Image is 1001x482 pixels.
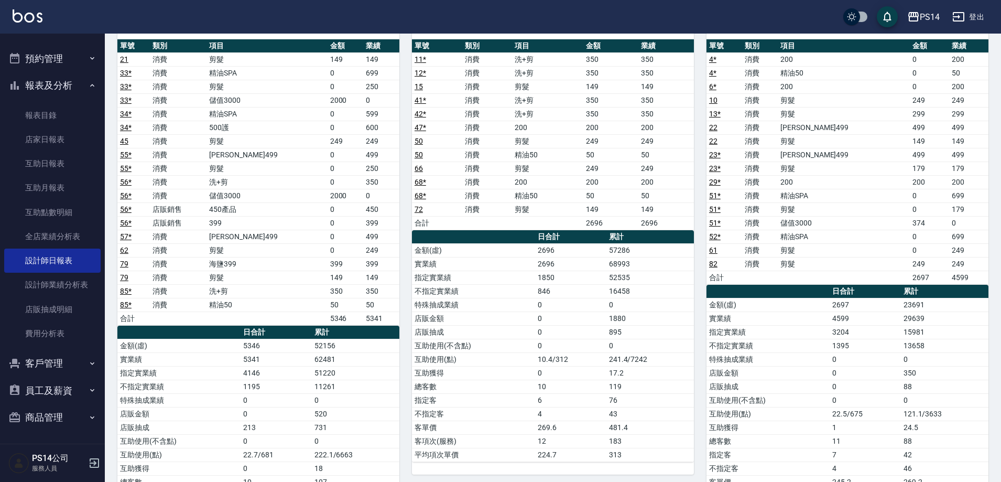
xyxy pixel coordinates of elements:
[583,216,638,230] td: 2696
[206,298,327,312] td: 精油50
[412,298,535,312] td: 特殊抽成業績
[328,189,364,202] td: 2000
[638,175,694,189] td: 200
[150,284,206,298] td: 消費
[706,39,988,285] table: a dense table
[312,326,399,339] th: 累計
[120,246,128,254] a: 62
[706,298,830,312] td: 金額(虛)
[120,273,128,282] a: 79
[206,162,327,175] td: 剪髮
[778,216,910,230] td: 儲值3000
[328,312,364,325] td: 5346
[462,202,513,216] td: 消費
[742,80,778,93] td: 消費
[328,230,364,243] td: 0
[742,134,778,148] td: 消費
[742,216,778,230] td: 消費
[742,202,778,216] td: 消費
[206,148,327,162] td: [PERSON_NAME]499
[949,202,988,216] td: 179
[638,80,694,93] td: 149
[328,121,364,134] td: 0
[363,148,399,162] td: 499
[583,134,638,148] td: 249
[462,189,513,202] td: 消費
[742,39,778,53] th: 類別
[535,271,606,284] td: 1850
[638,216,694,230] td: 2696
[328,257,364,271] td: 399
[4,249,101,273] a: 設計師日報表
[363,298,399,312] td: 50
[412,271,535,284] td: 指定實業績
[512,39,583,53] th: 項目
[363,66,399,80] td: 699
[150,148,206,162] td: 消費
[462,134,513,148] td: 消費
[150,162,206,175] td: 消費
[742,148,778,162] td: 消費
[709,96,717,104] a: 10
[415,137,423,145] a: 50
[32,453,85,464] h5: PS14公司
[778,134,910,148] td: 剪髮
[415,151,423,159] a: 50
[949,243,988,257] td: 249
[363,189,399,202] td: 0
[120,55,128,63] a: 21
[363,257,399,271] td: 399
[415,164,423,173] a: 66
[583,52,638,66] td: 350
[363,52,399,66] td: 149
[150,39,206,53] th: 類別
[462,121,513,134] td: 消費
[13,9,42,23] img: Logo
[535,325,606,339] td: 0
[412,339,535,352] td: 互助使用(不含點)
[415,205,423,213] a: 72
[363,80,399,93] td: 250
[949,93,988,107] td: 249
[32,464,85,473] p: 服務人員
[363,134,399,148] td: 249
[206,230,327,243] td: [PERSON_NAME]499
[901,285,988,298] th: 累計
[328,80,364,93] td: 0
[742,162,778,175] td: 消費
[778,121,910,134] td: [PERSON_NAME]499
[709,123,717,132] a: 22
[910,230,949,243] td: 0
[206,271,327,284] td: 剪髮
[638,66,694,80] td: 350
[512,80,583,93] td: 剪髮
[512,107,583,121] td: 洗+剪
[328,93,364,107] td: 2000
[206,216,327,230] td: 399
[910,39,949,53] th: 金額
[742,121,778,134] td: 消費
[206,243,327,257] td: 剪髮
[4,322,101,346] a: 費用分析表
[150,216,206,230] td: 店販銷售
[742,52,778,66] td: 消費
[778,162,910,175] td: 剪髮
[583,80,638,93] td: 149
[328,216,364,230] td: 0
[206,39,327,53] th: 項目
[206,80,327,93] td: 剪髮
[412,312,535,325] td: 店販金額
[206,93,327,107] td: 儲值3000
[830,285,900,298] th: 日合計
[4,103,101,127] a: 報表目錄
[535,339,606,352] td: 0
[948,7,988,27] button: 登出
[328,162,364,175] td: 0
[4,152,101,176] a: 互助日報表
[117,339,241,352] td: 金額(虛)
[363,230,399,243] td: 499
[742,230,778,243] td: 消費
[709,246,717,254] a: 61
[778,230,910,243] td: 精油SPA
[206,66,327,80] td: 精油SPA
